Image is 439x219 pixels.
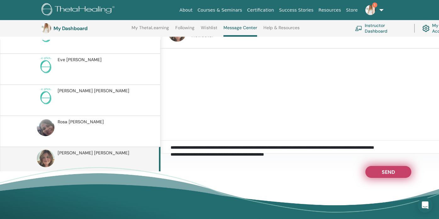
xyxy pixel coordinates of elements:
[41,23,51,33] img: default.jpg
[58,119,104,125] span: Rosa [PERSON_NAME]
[316,4,344,16] a: Resources
[223,25,257,37] a: Message Center
[365,166,411,178] button: Send
[132,25,169,35] a: My ThetaLearning
[245,4,276,16] a: Certification
[58,88,129,94] span: [PERSON_NAME] [PERSON_NAME]
[365,5,375,15] img: default.jpg
[355,21,407,35] a: Instructor Dashboard
[277,4,316,16] a: Success Stories
[418,198,433,213] div: Open Intercom Messenger
[37,88,54,105] img: no-photo.png
[422,23,430,34] img: cog.svg
[58,150,129,156] span: [PERSON_NAME] [PERSON_NAME]
[37,119,54,136] img: default.jpg
[37,56,54,74] img: no-photo.png
[355,26,362,31] img: chalkboard-teacher.svg
[195,4,245,16] a: Courses & Seminars
[53,25,116,31] h3: My Dashboard
[177,4,195,16] a: About
[382,169,395,173] span: Send
[372,3,377,8] span: 1
[58,56,102,63] span: Eve [PERSON_NAME]
[175,25,194,35] a: Following
[263,25,300,35] a: Help & Resources
[344,4,360,16] a: Store
[42,3,117,17] img: logo.png
[37,150,54,167] img: default.jpg
[201,25,217,35] a: Wishlist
